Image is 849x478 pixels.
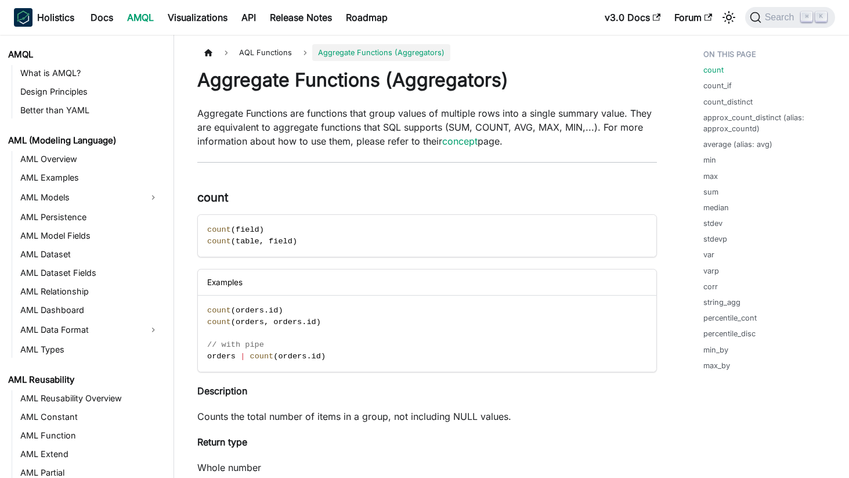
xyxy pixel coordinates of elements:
[703,233,727,245] a: stdevp
[703,202,729,213] a: median
[263,8,339,27] a: Release Notes
[197,69,657,92] h1: Aggregate Functions (Aggregators)
[17,321,143,339] a: AML Data Format
[17,209,164,225] a: AML Persistence
[198,269,656,296] div: Examples
[197,191,657,205] h3: count
[667,8,719,27] a: Forum
[197,106,657,148] p: Aggregate Functions are functions that group values of multiple rows into a single summary value....
[316,318,321,326] span: )
[17,265,164,281] a: AML Dataset Fields
[703,171,718,182] a: max
[236,318,264,326] span: orders
[703,344,728,355] a: min_by
[231,225,236,234] span: (
[269,306,278,315] span: id
[197,44,219,61] a: Home page
[801,12,812,22] kbd: ⌘
[120,8,161,27] a: AMQL
[17,84,164,100] a: Design Principles
[17,228,164,244] a: AML Model Fields
[703,112,830,134] a: approx_count_distinct (alias: approx_countd)
[5,46,164,63] a: AMQL
[442,135,478,147] a: concept
[207,352,236,361] span: orders
[240,352,245,361] span: |
[339,8,395,27] a: Roadmap
[236,306,264,315] span: orders
[231,237,236,246] span: (
[197,44,657,61] nav: Breadcrumbs
[233,44,298,61] span: AQL Functions
[703,265,719,276] a: varp
[207,225,231,234] span: count
[17,102,164,118] a: Better than YAML
[703,249,714,260] a: var
[234,8,263,27] a: API
[312,352,321,361] span: id
[14,8,32,27] img: Holistics
[278,352,306,361] span: orders
[17,65,164,81] a: What is AMQL?
[84,8,120,27] a: Docs
[197,436,247,448] strong: Return type
[143,321,164,339] button: Expand sidebar category 'AML Data Format'
[703,139,772,150] a: average (alias: avg)
[703,96,753,107] a: count_distinct
[207,340,264,349] span: // with pipe
[5,132,164,149] a: AML (Modeling Language)
[278,306,283,315] span: )
[259,237,264,246] span: ,
[761,12,801,23] span: Search
[273,318,302,326] span: orders
[598,8,667,27] a: v3.0 Docs
[5,372,164,388] a: AML Reusability
[703,297,740,308] a: string_agg
[264,306,269,315] span: .
[17,151,164,167] a: AML Overview
[703,281,718,292] a: corr
[207,318,231,326] span: count
[264,318,269,326] span: ,
[273,352,278,361] span: (
[231,306,236,315] span: (
[17,342,164,358] a: AML Types
[17,427,164,444] a: AML Function
[14,8,74,27] a: HolisticsHolistics
[815,12,827,22] kbd: K
[292,237,297,246] span: )
[17,390,164,407] a: AML Reusability Overview
[236,225,259,234] span: field
[703,80,732,91] a: count_if
[250,352,273,361] span: count
[17,188,143,207] a: AML Models
[17,283,164,300] a: AML Relationship
[17,170,164,186] a: AML Examples
[231,318,236,326] span: (
[207,306,231,315] span: count
[703,328,756,339] a: percentile_disc
[703,360,730,371] a: max_by
[207,237,231,246] span: count
[259,225,264,234] span: )
[17,409,164,425] a: AML Constant
[703,186,718,197] a: sum
[321,352,326,361] span: )
[703,218,722,229] a: stdev
[703,312,757,324] a: percentile_cont
[197,385,247,397] strong: Description
[197,461,657,475] p: Whole number
[745,7,835,28] button: Search (Command+K)
[236,237,259,246] span: table
[302,318,306,326] span: .
[161,8,234,27] a: Visualizations
[306,352,311,361] span: .
[17,246,164,263] a: AML Dataset
[703,64,724,76] a: count
[17,446,164,462] a: AML Extend
[312,44,450,61] span: Aggregate Functions (Aggregators)
[306,318,316,326] span: id
[143,188,164,207] button: Expand sidebar category 'AML Models'
[720,8,738,27] button: Switch between dark and light mode (currently light mode)
[17,302,164,318] a: AML Dashboard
